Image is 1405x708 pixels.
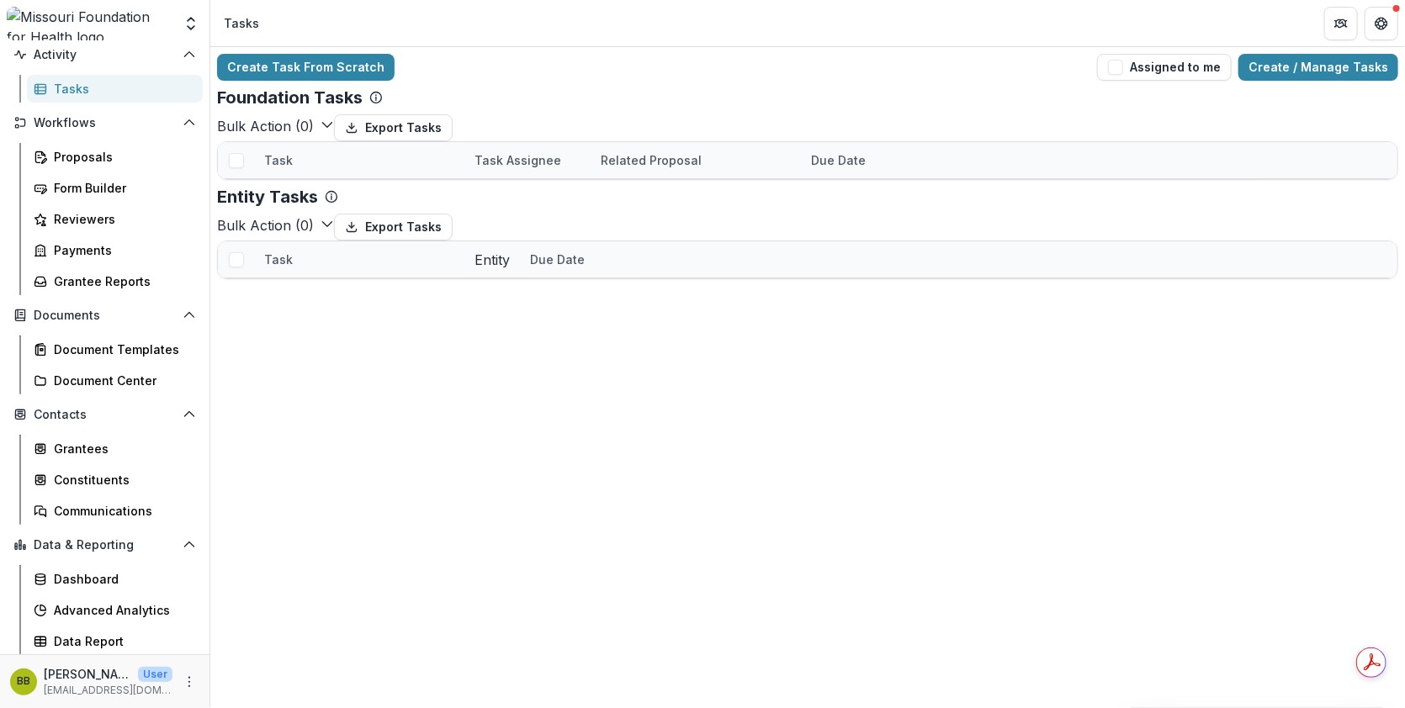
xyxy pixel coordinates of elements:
div: Related Proposal [591,151,712,169]
div: Dashboard [54,570,189,588]
div: Document Templates [54,341,189,358]
nav: breadcrumb [217,11,266,35]
button: More [179,672,199,692]
div: Document Center [54,372,189,389]
div: Form Builder [54,179,189,197]
div: Entity [464,241,520,277]
div: Grantees [54,440,189,457]
a: Proposals [27,143,203,171]
div: Task [254,151,303,169]
button: Open Workflows [7,109,203,136]
p: Foundation Tasks [217,87,363,108]
div: Constituents [54,471,189,489]
div: Related Proposal [591,142,801,178]
div: Due Date [520,241,646,277]
div: Due Date [801,151,876,169]
div: Grantee Reports [54,272,189,290]
a: Grantees [27,435,203,462]
button: Open Data & Reporting [7,531,203,558]
div: Task Assignee [464,142,591,178]
div: Proposals [54,148,189,166]
button: Export Tasks [334,214,453,240]
button: Open entity switcher [179,7,203,40]
a: Data Report [27,627,203,655]
a: Dashboard [27,565,203,593]
button: Bulk Action (0) [217,116,334,136]
button: Open Documents [7,302,203,329]
a: Create / Manage Tasks [1238,54,1398,81]
a: Grantee Reports [27,267,203,295]
div: Task [254,142,464,178]
a: Advanced Analytics [27,596,203,624]
span: Contacts [34,408,176,422]
div: Task [254,241,464,277]
a: Create Task From Scratch [217,54,395,81]
div: Task Assignee [464,151,571,169]
p: Entity Tasks [217,187,318,207]
p: [PERSON_NAME] [44,665,131,683]
a: Document Templates [27,336,203,363]
div: Advanced Analytics [54,601,189,619]
span: Activity [34,48,176,62]
div: Payments [54,241,189,259]
button: Open Activity [7,41,203,68]
div: Data Report [54,632,189,650]
span: Data & Reporting [34,538,176,552]
p: [EMAIL_ADDRESS][DOMAIN_NAME] [44,683,172,698]
div: Task [254,251,303,268]
a: Payments [27,236,203,264]
button: Export Tasks [334,114,453,141]
div: Entity [464,250,520,270]
button: Partners [1324,7,1358,40]
div: Due Date [520,251,595,268]
div: Reviewers [54,210,189,228]
img: Missouri Foundation for Health logo [7,7,172,40]
button: Bulk Action (0) [217,215,334,235]
div: Due Date [801,142,927,178]
div: Tasks [224,14,259,32]
p: User [138,667,172,682]
div: Brandy Boyer [17,676,30,687]
span: Documents [34,309,176,323]
button: Get Help [1365,7,1398,40]
a: Document Center [27,367,203,394]
a: Communications [27,497,203,525]
div: Tasks [54,80,189,98]
button: Assigned to me [1097,54,1232,81]
div: Communications [54,502,189,520]
a: Reviewers [27,205,203,233]
button: Open Contacts [7,401,203,428]
span: Workflows [34,116,176,130]
a: Constituents [27,466,203,494]
a: Form Builder [27,174,203,202]
a: Tasks [27,75,203,103]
